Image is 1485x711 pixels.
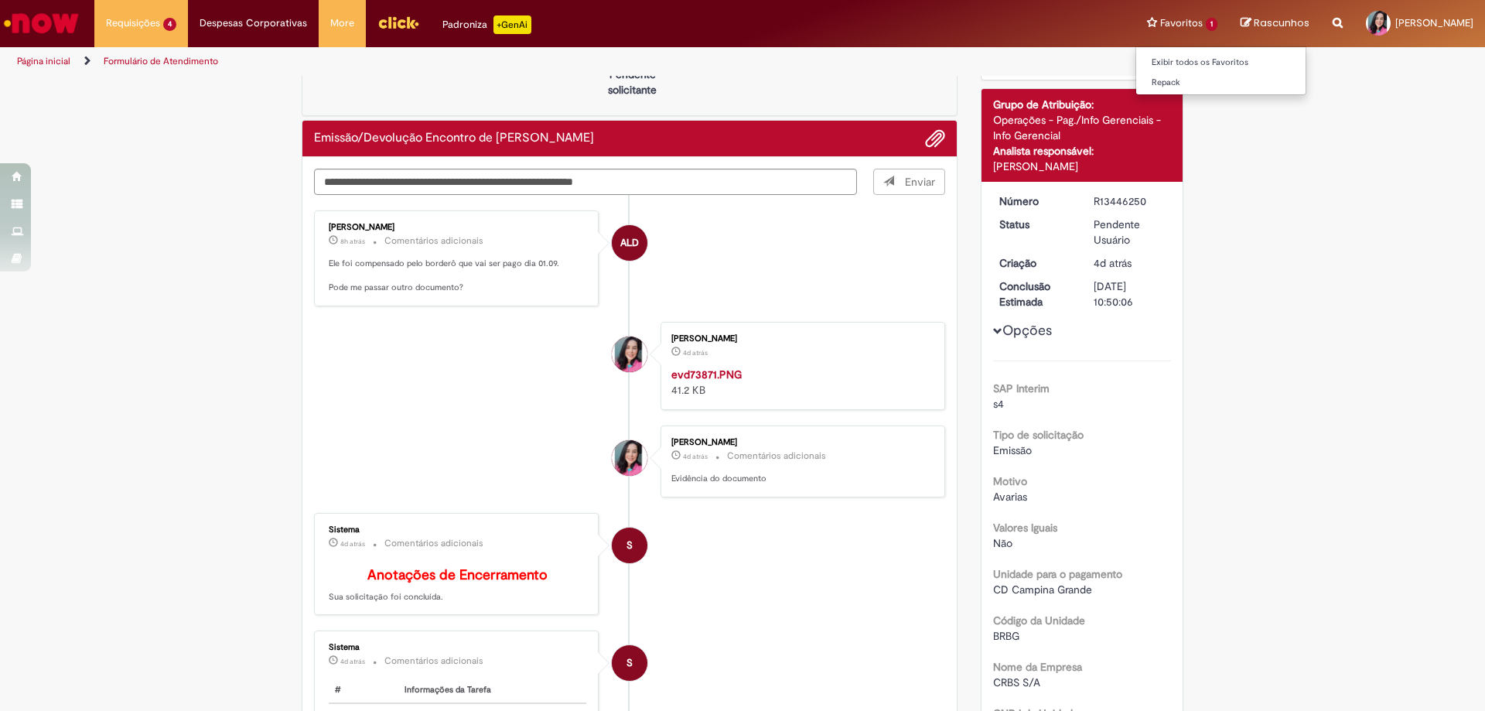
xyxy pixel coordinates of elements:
[1094,279,1166,309] div: [DATE] 10:50:06
[106,15,160,31] span: Requisições
[12,47,978,76] ul: Trilhas de página
[683,348,708,357] time: 26/08/2025 16:43:58
[314,132,594,145] h2: Emissão/Devolução Encontro de Contas Fornecedor Histórico de tíquete
[340,657,365,666] time: 26/08/2025 13:52:27
[367,566,548,584] b: Anotações de Encerramento
[993,143,1172,159] div: Analista responsável:
[1136,54,1306,71] a: Exibir todos os Favoritos
[993,536,1012,550] span: Não
[988,255,1083,271] dt: Criação
[1094,256,1132,270] span: 4d atrás
[993,583,1092,596] span: CD Campina Grande
[671,367,742,381] a: evd73871.PNG
[384,537,483,550] small: Comentários adicionais
[671,367,929,398] div: 41.2 KB
[993,159,1172,174] div: [PERSON_NAME]
[1395,16,1473,29] span: [PERSON_NAME]
[993,474,1027,488] b: Motivo
[988,279,1083,309] dt: Conclusão Estimada
[993,443,1032,457] span: Emissão
[683,452,708,461] span: 4d atrás
[993,381,1050,395] b: SAP Interim
[993,629,1019,643] span: BRBG
[329,525,586,535] div: Sistema
[340,539,365,549] span: 4d atrás
[993,521,1057,535] b: Valores Iguais
[493,15,531,34] p: +GenAi
[993,567,1122,581] b: Unidade para o pagamento
[993,397,1004,411] span: s4
[612,225,647,261] div: Andressa Luiza Da Silva
[398,678,586,703] th: Informações da Tarefa
[727,450,826,463] small: Comentários adicionais
[683,452,708,461] time: 26/08/2025 16:41:24
[1254,15,1309,30] span: Rascunhos
[104,55,218,67] a: Formulário de Atendimento
[1206,18,1217,31] span: 1
[377,11,419,34] img: click_logo_yellow_360x200.png
[384,655,483,668] small: Comentários adicionais
[671,334,929,344] div: [PERSON_NAME]
[1094,193,1166,209] div: R13446250
[200,15,307,31] span: Despesas Corporativas
[683,348,708,357] span: 4d atrás
[925,128,945,149] button: Adicionar anexos
[340,237,365,246] time: 29/08/2025 09:38:57
[988,217,1083,232] dt: Status
[612,440,647,476] div: Marcela Jakeline de Araujo Gomes
[442,15,531,34] div: Padroniza
[993,614,1085,627] b: Código da Unidade
[340,657,365,666] span: 4d atrás
[329,643,586,652] div: Sistema
[612,645,647,681] div: System
[988,193,1083,209] dt: Número
[612,337,647,372] div: Marcela Jakeline de Araujo Gomes
[671,473,929,485] p: Evidência do documento
[993,97,1172,112] div: Grupo de Atribuição:
[1094,217,1166,248] div: Pendente Usuário
[993,428,1084,442] b: Tipo de solicitação
[1136,74,1306,91] a: Repack
[330,15,354,31] span: More
[329,223,586,232] div: [PERSON_NAME]
[1241,16,1309,31] a: Rascunhos
[340,539,365,549] time: 26/08/2025 13:52:29
[671,438,929,447] div: [PERSON_NAME]
[314,169,857,195] textarea: Digite sua mensagem aqui...
[626,644,633,682] span: S
[993,112,1172,143] div: Operações - Pag./Info Gerenciais - Info Gerencial
[329,678,398,703] th: #
[1094,255,1166,271] div: 25/08/2025 21:58:18
[626,527,633,564] span: S
[620,224,639,261] span: ALD
[612,528,647,563] div: System
[163,18,176,31] span: 4
[1135,46,1306,95] ul: Favoritos
[1094,256,1132,270] time: 25/08/2025 21:58:18
[329,258,586,294] p: Ele foi compensado pelo borderô que vai ser pago dia 01.09. Pode me passar outro documento?
[595,67,670,97] p: Pendente solicitante
[993,490,1027,504] span: Avarias
[384,234,483,248] small: Comentários adicionais
[1160,15,1203,31] span: Favoritos
[340,237,365,246] span: 8h atrás
[993,675,1040,689] span: CRBS S/A
[993,660,1082,674] b: Nome da Empresa
[17,55,70,67] a: Página inicial
[329,568,586,603] p: Sua solicitação foi concluída.
[2,8,81,39] img: ServiceNow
